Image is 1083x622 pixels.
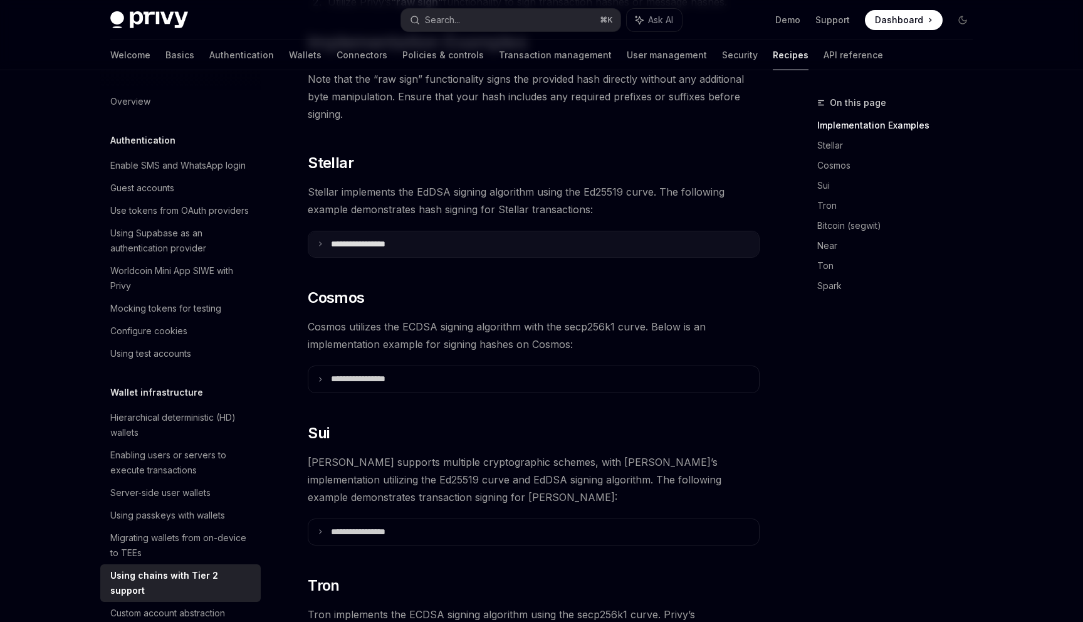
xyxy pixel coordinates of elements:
[627,40,707,70] a: User management
[100,199,261,222] a: Use tokens from OAuth providers
[308,453,760,506] span: [PERSON_NAME] supports multiple cryptographic schemes, with [PERSON_NAME]’s implementation utiliz...
[100,527,261,564] a: Migrating wallets from on-device to TEEs
[402,40,484,70] a: Policies & controls
[100,406,261,444] a: Hierarchical deterministic (HD) wallets
[100,90,261,113] a: Overview
[817,276,983,296] a: Spark
[308,576,340,596] span: Tron
[110,448,253,478] div: Enabling users or servers to execute transactions
[110,11,188,29] img: dark logo
[775,14,800,26] a: Demo
[100,297,261,320] a: Mocking tokens for testing
[100,504,261,527] a: Using passkeys with wallets
[308,153,353,173] span: Stellar
[110,94,150,109] div: Overview
[110,485,211,500] div: Server-side user wallets
[289,40,322,70] a: Wallets
[308,423,329,443] span: Sui
[110,324,187,339] div: Configure cookies
[110,158,246,173] div: Enable SMS and WhatsApp login
[110,226,253,256] div: Using Supabase as an authentication provider
[817,196,983,216] a: Tron
[110,181,174,196] div: Guest accounts
[817,135,983,155] a: Stellar
[110,263,253,293] div: Worldcoin Mini App SIWE with Privy
[308,318,760,353] span: Cosmos utilizes the ECDSA signing algorithm with the secp256k1 curve. Below is an implementation ...
[425,13,460,28] div: Search...
[817,155,983,176] a: Cosmos
[337,40,387,70] a: Connectors
[110,203,249,218] div: Use tokens from OAuth providers
[100,482,261,504] a: Server-side user wallets
[815,14,850,26] a: Support
[100,260,261,297] a: Worldcoin Mini App SIWE with Privy
[110,410,253,440] div: Hierarchical deterministic (HD) wallets
[499,40,612,70] a: Transaction management
[817,176,983,196] a: Sui
[722,40,758,70] a: Security
[627,9,682,31] button: Ask AI
[308,70,760,123] span: Note that the “raw sign” functionality signs the provided hash directly without any additional by...
[110,530,253,561] div: Migrating wallets from on-device to TEEs
[648,14,673,26] span: Ask AI
[110,301,221,316] div: Mocking tokens for testing
[110,346,191,361] div: Using test accounts
[817,236,983,256] a: Near
[209,40,274,70] a: Authentication
[110,385,203,400] h5: Wallet infrastructure
[100,564,261,602] a: Using chains with Tier 2 support
[953,10,973,30] button: Toggle dark mode
[165,40,194,70] a: Basics
[110,133,175,148] h5: Authentication
[110,568,253,598] div: Using chains with Tier 2 support
[100,222,261,260] a: Using Supabase as an authentication provider
[110,508,225,523] div: Using passkeys with wallets
[817,216,983,236] a: Bitcoin (segwit)
[875,14,923,26] span: Dashboard
[865,10,943,30] a: Dashboard
[100,177,261,199] a: Guest accounts
[100,320,261,342] a: Configure cookies
[100,444,261,482] a: Enabling users or servers to execute transactions
[600,15,613,25] span: ⌘ K
[401,9,620,31] button: Search...⌘K
[817,256,983,276] a: Ton
[773,40,808,70] a: Recipes
[817,115,983,135] a: Implementation Examples
[308,288,364,308] span: Cosmos
[830,95,886,110] span: On this page
[110,40,150,70] a: Welcome
[100,154,261,177] a: Enable SMS and WhatsApp login
[100,342,261,365] a: Using test accounts
[308,183,760,218] span: Stellar implements the EdDSA signing algorithm using the Ed25519 curve. The following example dem...
[824,40,883,70] a: API reference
